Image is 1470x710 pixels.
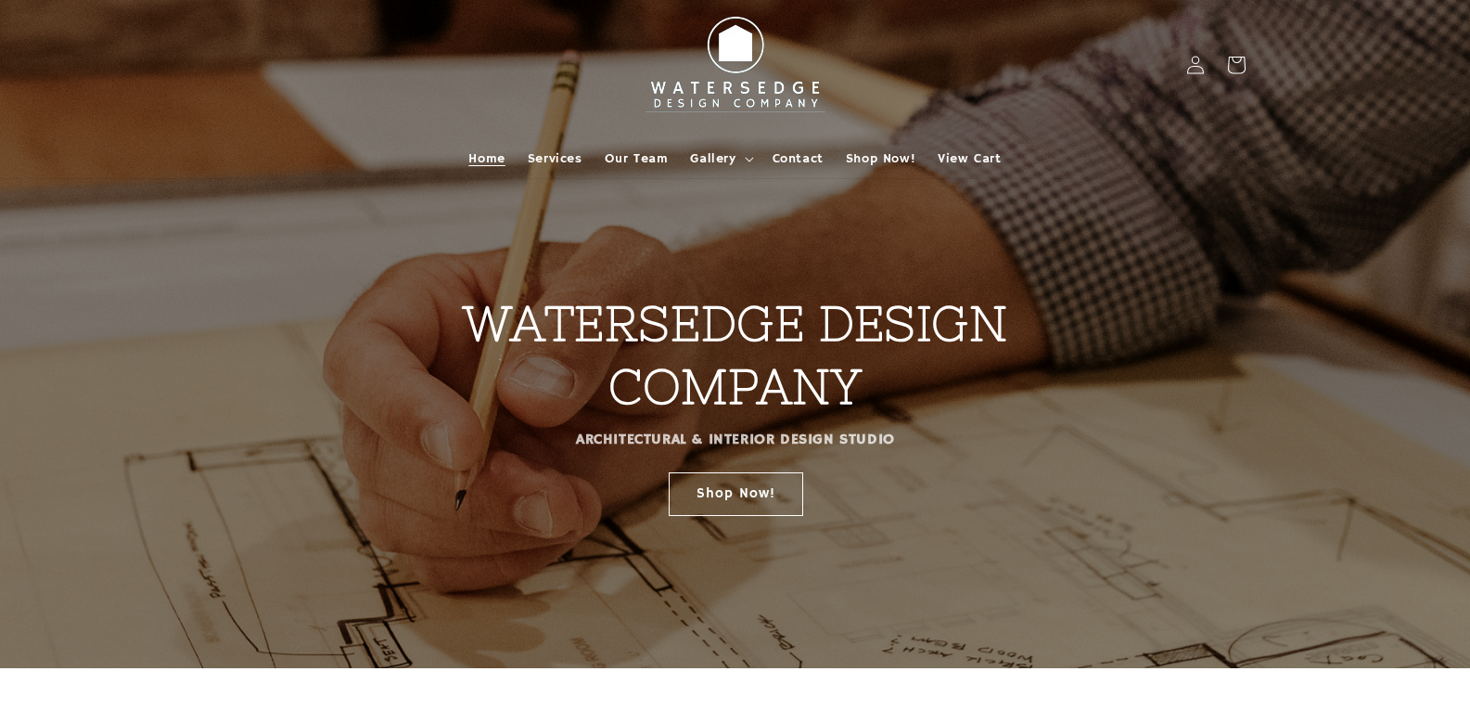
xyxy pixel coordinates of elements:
[517,139,594,178] a: Services
[576,431,895,449] strong: ARCHITECTURAL & INTERIOR DESIGN STUDIO
[773,150,824,167] span: Contact
[594,139,680,178] a: Our Team
[938,150,1001,167] span: View Cart
[463,296,1007,414] strong: WATERSEDGE DESIGN COMPANY
[835,139,927,178] a: Shop Now!
[468,150,505,167] span: Home
[668,471,802,515] a: Shop Now!
[457,139,516,178] a: Home
[605,150,669,167] span: Our Team
[679,139,761,178] summary: Gallery
[528,150,582,167] span: Services
[761,139,835,178] a: Contact
[927,139,1012,178] a: View Cart
[846,150,915,167] span: Shop Now!
[633,7,837,123] img: Watersedge Design Co
[690,150,735,167] span: Gallery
